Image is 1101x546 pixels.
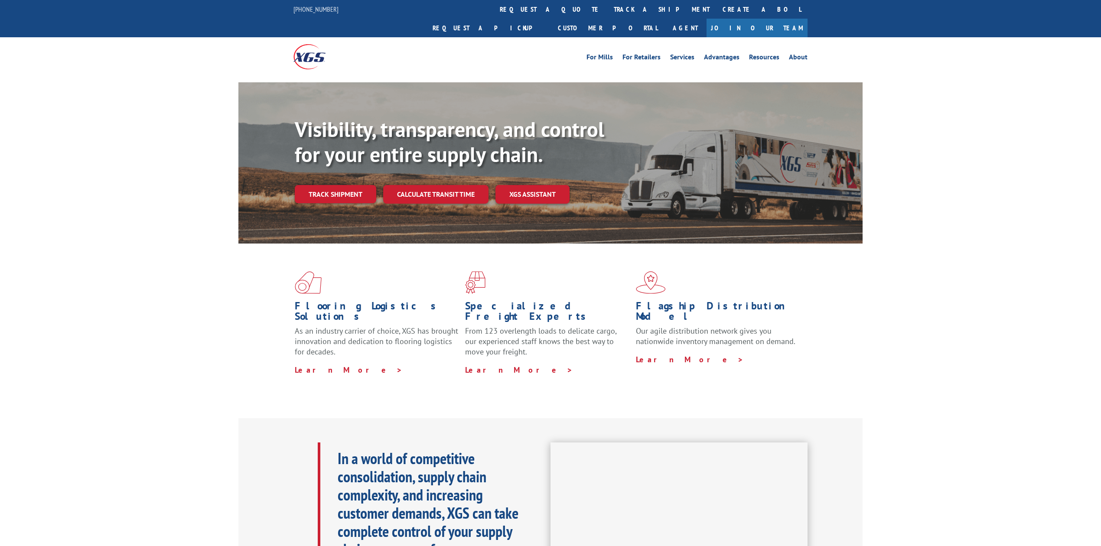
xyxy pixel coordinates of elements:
p: From 123 overlength loads to delicate cargo, our experienced staff knows the best way to move you... [465,326,629,364]
a: Request a pickup [426,19,551,37]
a: XGS ASSISTANT [495,185,570,204]
img: xgs-icon-focused-on-flooring-red [465,271,485,294]
a: Track shipment [295,185,376,203]
img: xgs-icon-total-supply-chain-intelligence-red [295,271,322,294]
a: Services [670,54,694,63]
a: [PHONE_NUMBER] [293,5,339,13]
a: Join Our Team [707,19,808,37]
a: Learn More > [295,365,403,375]
a: About [789,54,808,63]
h1: Flagship Distribution Model [636,301,800,326]
a: Agent [664,19,707,37]
a: Advantages [704,54,739,63]
a: Learn More > [636,354,744,364]
a: Calculate transit time [383,185,489,204]
h1: Flooring Logistics Solutions [295,301,459,326]
h1: Specialized Freight Experts [465,301,629,326]
a: For Retailers [622,54,661,63]
a: Learn More > [465,365,573,375]
img: xgs-icon-flagship-distribution-model-red [636,271,666,294]
span: As an industry carrier of choice, XGS has brought innovation and dedication to flooring logistics... [295,326,458,357]
span: Our agile distribution network gives you nationwide inventory management on demand. [636,326,795,346]
a: For Mills [586,54,613,63]
b: Visibility, transparency, and control for your entire supply chain. [295,116,604,168]
a: Customer Portal [551,19,664,37]
a: Resources [749,54,779,63]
